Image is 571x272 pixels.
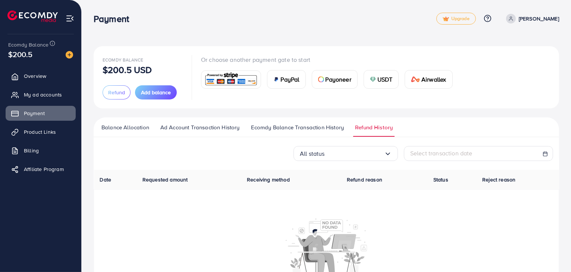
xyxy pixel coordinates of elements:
img: card [204,72,258,88]
input: Search for option [325,148,384,159]
a: cardUSDT [364,70,399,89]
img: tick [443,16,449,22]
span: $200.5 [8,49,32,60]
a: Billing [6,143,76,158]
iframe: Chat [539,238,565,266]
img: menu [66,14,74,23]
a: [PERSON_NAME] [503,14,559,23]
span: Payment [24,110,45,117]
button: Refund [103,85,131,99]
img: logo [7,10,58,22]
span: Refund History [355,123,393,132]
img: card [318,76,324,82]
span: Ecomdy Balance Transaction History [251,123,344,132]
span: Airwallex [421,75,446,84]
a: My ad accounts [6,87,76,102]
a: Affiliate Program [6,162,76,177]
span: Date [100,176,112,183]
span: Receiving method [247,176,290,183]
span: Product Links [24,128,56,136]
span: Ad Account Transaction History [160,123,240,132]
a: card [201,70,261,89]
a: tickUpgrade [436,13,476,25]
span: Refund reason [347,176,382,183]
img: image [66,51,73,58]
a: cardPayPal [267,70,306,89]
p: [PERSON_NAME] [519,14,559,23]
div: Search for option [294,146,398,161]
p: $200.5 USD [103,65,152,74]
span: Balance Allocation [101,123,149,132]
img: card [370,76,376,82]
span: PayPal [281,75,299,84]
span: Overview [24,72,46,80]
a: Overview [6,69,76,83]
span: Refund [108,89,125,96]
img: card [273,76,279,82]
a: Payment [6,106,76,121]
a: Product Links [6,124,76,139]
p: Or choose another payment gate to start [201,55,459,64]
span: All status [300,148,325,159]
span: Status [433,176,448,183]
span: Billing [24,147,39,154]
button: Add balance [135,85,177,99]
span: Upgrade [443,16,470,22]
span: Payoneer [326,75,351,84]
img: card [411,76,420,82]
span: Add balance [141,89,171,96]
a: cardPayoneer [312,70,358,89]
span: Affiliate Program [24,165,64,173]
span: Ecomdy Balance [8,41,48,48]
span: Requested amount [142,176,188,183]
span: Ecomdy Balance [103,57,143,63]
span: My ad accounts [24,91,62,98]
a: cardAirwallex [405,70,452,89]
span: Select transaction date [410,149,473,157]
h3: Payment [94,13,135,24]
span: Reject reason [482,176,515,183]
span: USDT [377,75,393,84]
